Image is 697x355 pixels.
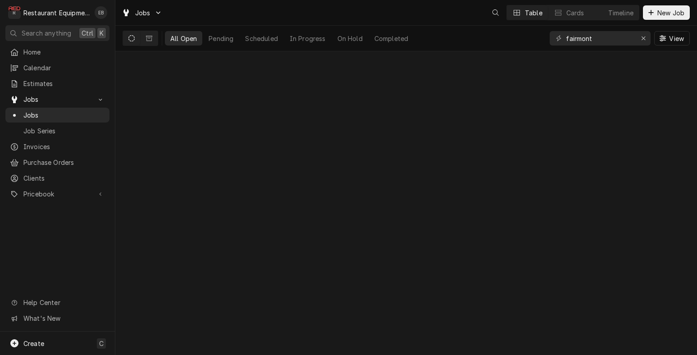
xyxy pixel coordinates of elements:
span: Ctrl [82,28,93,38]
span: K [100,28,104,38]
div: Restaurant Equipment Diagnostics's Avatar [8,6,21,19]
span: Search anything [22,28,71,38]
a: Go to Pricebook [5,187,109,201]
span: Job Series [23,126,105,136]
button: View [654,31,690,46]
a: Go to What's New [5,311,109,326]
div: In Progress [290,34,326,43]
a: Go to Help Center [5,295,109,310]
span: Purchase Orders [23,158,105,167]
div: Cards [566,8,584,18]
button: Search anythingCtrlK [5,25,109,41]
a: Calendar [5,60,109,75]
a: Jobs [5,108,109,123]
div: Emily Bird's Avatar [95,6,107,19]
span: New Job [656,8,686,18]
span: Pricebook [23,189,91,199]
div: All Open [170,34,197,43]
div: Scheduled [245,34,278,43]
span: C [99,339,104,348]
div: Completed [374,34,408,43]
div: EB [95,6,107,19]
span: Help Center [23,298,104,307]
div: Restaurant Equipment Diagnostics [23,8,90,18]
a: Job Series [5,123,109,138]
span: Calendar [23,63,105,73]
span: Home [23,47,105,57]
span: Create [23,340,44,347]
input: Keyword search [566,31,633,46]
button: Erase input [636,31,651,46]
div: R [8,6,21,19]
button: Open search [488,5,503,20]
a: Go to Jobs [118,5,166,20]
span: Jobs [23,95,91,104]
a: Go to Jobs [5,92,109,107]
span: View [667,34,686,43]
a: Clients [5,171,109,186]
span: What's New [23,314,104,323]
a: Estimates [5,76,109,91]
span: Clients [23,173,105,183]
span: Jobs [23,110,105,120]
span: Estimates [23,79,105,88]
span: Invoices [23,142,105,151]
div: Table [525,8,542,18]
a: Home [5,45,109,59]
span: Jobs [135,8,150,18]
a: Invoices [5,139,109,154]
div: On Hold [337,34,363,43]
div: Timeline [608,8,633,18]
div: Pending [209,34,233,43]
a: Purchase Orders [5,155,109,170]
button: New Job [643,5,690,20]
